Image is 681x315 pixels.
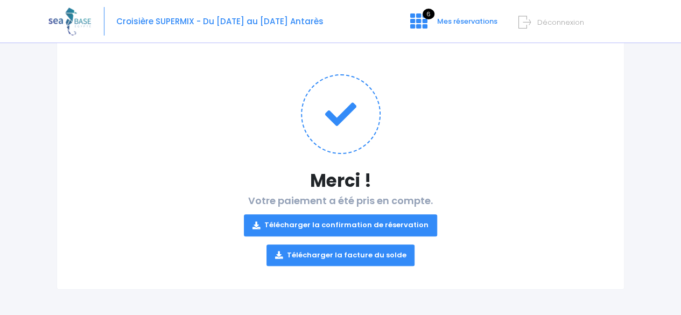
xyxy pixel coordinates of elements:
[116,16,324,27] span: Croisière SUPERMIX - Du [DATE] au [DATE] Antarès
[437,16,497,26] span: Mes réservations
[79,195,602,266] h2: Votre paiement a été pris en compte.
[79,170,602,191] h1: Merci !
[244,214,437,236] a: Télécharger la confirmation de réservation
[402,20,504,30] a: 6 Mes réservations
[423,9,434,19] span: 6
[266,244,415,266] a: Télécharger la facture du solde
[537,17,584,27] span: Déconnexion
